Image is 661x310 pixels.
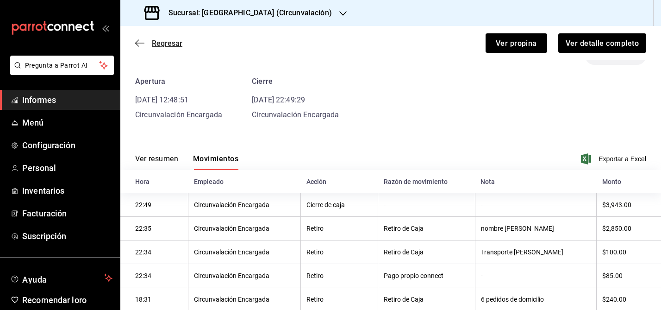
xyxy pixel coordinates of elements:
[6,67,114,77] a: Pregunta a Parrot AI
[135,77,165,86] font: Apertura
[599,155,646,163] font: Exportar a Excel
[10,56,114,75] button: Pregunta a Parrot AI
[306,249,324,256] font: Retiro
[194,249,269,256] font: Circunvalación Encargada
[306,272,324,279] font: Retiro
[22,209,67,218] font: Facturación
[480,178,495,186] font: Nota
[194,296,269,303] font: Circunvalación Encargada
[481,296,544,303] font: 6 pedidos de domicilio
[135,225,151,233] font: 22:35
[135,95,188,104] font: [DATE] 12:48:51
[168,8,332,17] font: Sucursal: [GEOGRAPHIC_DATA] (Circunvalación)
[194,202,269,209] font: Circunvalación Encargada
[306,178,326,186] font: Acción
[152,39,182,48] font: Regresar
[22,275,47,285] font: Ayuda
[602,178,621,186] font: Monto
[384,272,443,279] font: Pago propio connect
[602,249,626,256] font: $100.00
[22,186,64,196] font: Inventarios
[135,272,151,279] font: 22:34
[22,95,56,105] font: Informes
[384,178,448,186] font: Razón de movimiento
[22,118,44,127] font: Menú
[22,140,75,150] font: Configuración
[583,153,646,164] button: Exportar a Excel
[22,163,56,173] font: Personal
[22,295,87,305] font: Recomendar loro
[384,249,424,256] font: Retiro de Caja
[135,39,182,48] button: Regresar
[194,178,224,186] font: Empleado
[193,154,238,163] font: Movimientos
[252,77,273,86] font: Cierre
[602,202,631,209] font: $3,943.00
[135,296,151,303] font: 18:31
[496,38,537,47] font: Ver propina
[481,249,563,256] font: Transporte [PERSON_NAME]
[384,225,424,233] font: Retiro de Caja
[486,33,547,53] button: Ver propina
[252,110,339,119] font: Circunvalación Encargada
[135,154,238,170] div: pestañas de navegación
[481,225,554,233] font: nombre [PERSON_NAME]
[135,154,178,163] font: Ver resumen
[135,249,151,256] font: 22:34
[306,296,324,303] font: Retiro
[102,24,109,32] button: abrir_cajón_menú
[306,202,345,209] font: Cierre de caja
[135,202,151,209] font: 22:49
[384,202,386,209] font: -
[194,272,269,279] font: Circunvalación Encargada
[566,38,639,47] font: Ver detalle completo
[384,296,424,303] font: Retiro de Caja
[135,110,222,119] font: Circunvalación Encargada
[481,202,483,209] font: -
[602,272,623,279] font: $85.00
[252,95,305,104] font: [DATE] 22:49:29
[306,225,324,233] font: Retiro
[194,225,269,233] font: Circunvalación Encargada
[602,225,631,233] font: $2,850.00
[558,33,646,53] button: Ver detalle completo
[25,62,88,69] font: Pregunta a Parrot AI
[135,178,150,186] font: Hora
[481,272,483,279] font: -
[22,231,66,241] font: Suscripción
[602,296,626,303] font: $240.00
